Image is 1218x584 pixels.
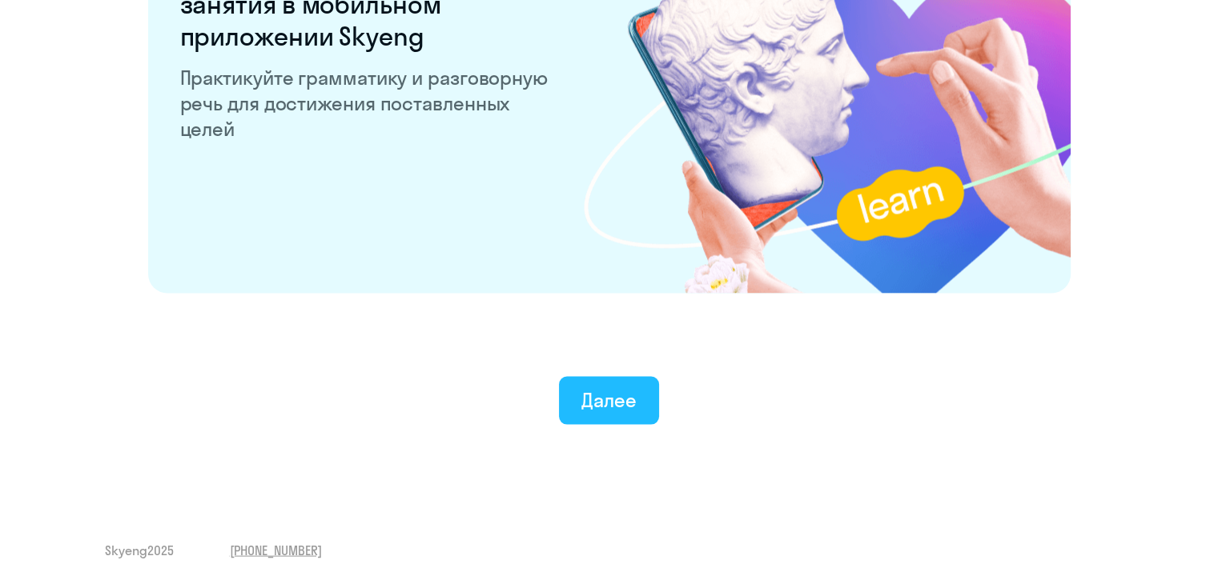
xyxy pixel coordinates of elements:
a: [PHONE_NUMBER] [230,542,322,559]
button: Далее [559,377,659,425]
p: Практикуйте грамматику и разговорную речь для достижения поставленных целей [180,65,553,142]
span: Skyeng 2025 [105,542,174,559]
div: Далее [581,387,637,413]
